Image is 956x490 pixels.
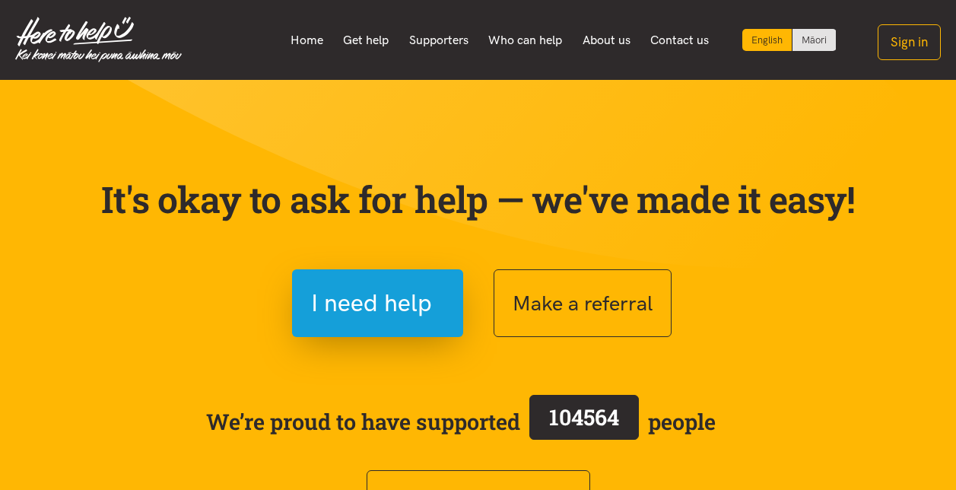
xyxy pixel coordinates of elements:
[792,29,836,51] a: Switch to Te Reo Māori
[742,29,837,51] div: Language toggle
[494,269,672,337] button: Make a referral
[206,392,716,451] span: We’re proud to have supported people
[98,177,859,221] p: It's okay to ask for help — we've made it easy!
[742,29,792,51] div: Current language
[573,24,641,56] a: About us
[280,24,333,56] a: Home
[478,24,573,56] a: Who can help
[15,17,182,62] img: Home
[399,24,478,56] a: Supporters
[333,24,399,56] a: Get help
[878,24,941,60] button: Sign in
[549,402,619,431] span: 104564
[640,24,719,56] a: Contact us
[311,284,432,323] span: I need help
[520,392,648,451] a: 104564
[292,269,463,337] button: I need help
